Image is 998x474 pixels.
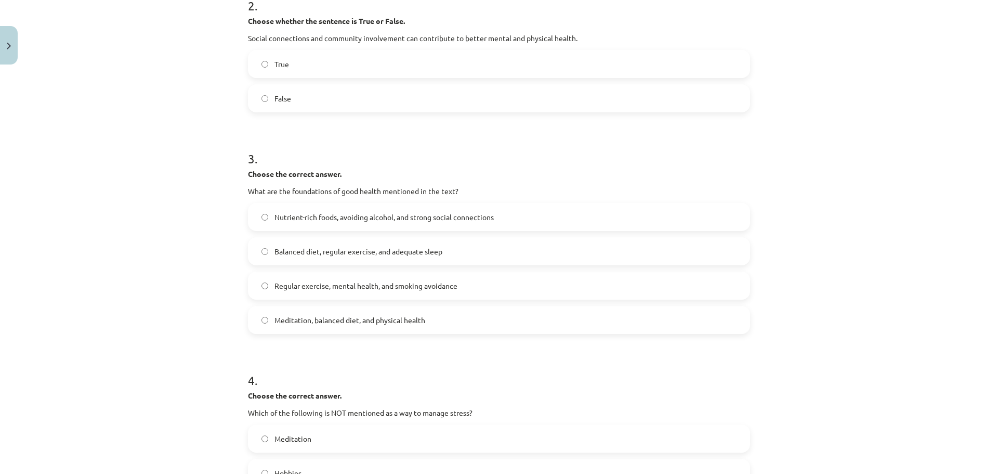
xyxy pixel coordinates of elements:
span: Meditation [274,433,311,444]
input: Balanced diet, regular exercise, and adequate sleep [261,248,268,255]
input: Regular exercise, mental health, and smoking avoidance [261,283,268,289]
span: Nutrient-rich foods, avoiding alcohol, and strong social connections [274,212,494,223]
h1: 3 . [248,133,750,165]
input: False [261,95,268,102]
img: icon-close-lesson-0947bae3869378f0d4975bcd49f059093ad1ed9edebbc8119c70593378902aed.svg [7,43,11,49]
p: What are the foundations of good health mentioned in the text? [248,186,750,197]
input: True [261,61,268,68]
input: Nutrient-rich foods, avoiding alcohol, and strong social connections [261,214,268,221]
strong: Choose the correct answer. [248,169,342,178]
h1: 4 . [248,355,750,387]
strong: Choose the correct answer. [248,391,342,400]
span: Balanced diet, regular exercise, and adequate sleep [274,246,442,257]
span: Meditation, balanced diet, and physical health [274,315,425,326]
p: Social connections and community involvement can contribute to better mental and physical health. [248,33,750,44]
span: False [274,93,291,104]
span: True [274,59,289,70]
strong: Choose whether the sentence is True or False. [248,16,405,25]
input: Meditation, balanced diet, and physical health [261,317,268,324]
span: Regular exercise, mental health, and smoking avoidance [274,280,457,291]
p: Which of the following is NOT mentioned as a way to manage stress? [248,407,750,418]
input: Meditation [261,435,268,442]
